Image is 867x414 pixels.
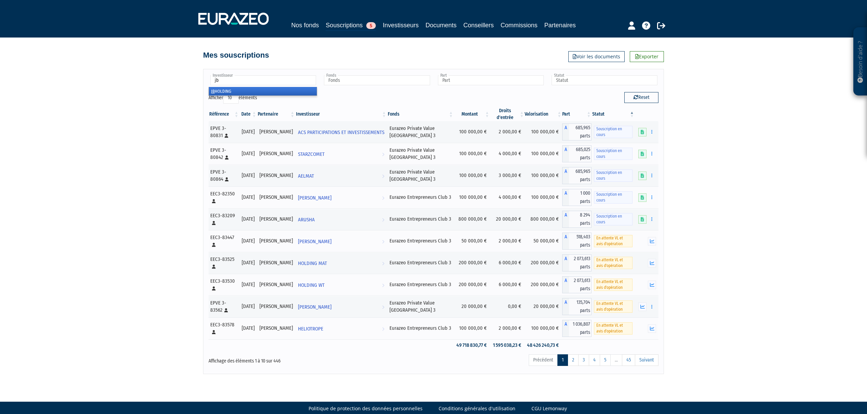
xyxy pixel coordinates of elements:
a: HOLDING MAT [295,256,387,270]
div: EEC3-82350 [210,190,237,205]
div: EPVE 3-80842 [210,147,237,161]
td: [PERSON_NAME] [257,274,295,296]
a: 3 [578,354,589,366]
td: 100 000,00 € [525,121,562,143]
a: Souscriptions5 [326,20,376,31]
div: [DATE] [242,259,255,266]
td: [PERSON_NAME] [257,252,295,274]
i: Voir l'investisseur [382,323,384,335]
div: EEC3-83447 [210,234,237,249]
span: [PERSON_NAME] [298,301,331,313]
div: A - Eurazeo Private Value Europe 3 [562,145,592,162]
i: [Français] Personne physique [212,221,216,225]
span: [PERSON_NAME] [298,192,331,204]
a: Politique de protection des données personnelles [309,405,423,412]
td: 50 000,00 € [454,230,490,252]
td: 4 000,00 € [490,143,525,165]
span: A [562,298,569,315]
div: [DATE] [242,216,255,223]
span: HOLDING WT [298,279,325,292]
td: 0,00 € [490,296,525,317]
span: En attente VL et avis d'opération [594,257,633,269]
a: ACS PARTICIPATIONS ET INVESTISSEMENTS [295,125,387,139]
th: Partenaire: activer pour trier la colonne par ordre croissant [257,107,295,121]
span: En attente VL et avis d'opération [594,300,633,313]
h4: Mes souscriptions [203,51,269,59]
div: Eurazeo Entrepreneurs Club 3 [389,216,452,223]
div: EPVE 3-80831 [210,125,237,139]
div: EPVE 3-80864 [210,168,237,183]
th: Date: activer pour trier la colonne par ordre croissant [239,107,257,121]
div: A - Eurazeo Entrepreneurs Club 3 [562,211,592,228]
i: Voir l'investisseur [382,192,384,204]
td: 49 718 830,77 € [454,339,490,351]
a: HELIOTROPE [295,322,387,335]
a: 2 [568,354,579,366]
td: 100 000,00 € [454,317,490,339]
span: Souscription en cours [594,169,633,182]
span: 685,025 parts [569,145,592,162]
select: Afficheréléments [223,92,239,104]
div: [DATE] [242,325,255,332]
em: JB [211,89,215,94]
a: 4 [589,354,600,366]
div: A - Eurazeo Entrepreneurs Club 3 [562,189,592,206]
div: Eurazeo Private Value [GEOGRAPHIC_DATA] 3 [389,125,452,139]
div: A - Eurazeo Private Value Europe 3 [562,123,592,141]
td: [PERSON_NAME] [257,317,295,339]
button: Reset [624,92,658,103]
span: Souscription en cours [594,191,633,204]
div: [DATE] [242,194,255,201]
div: [DATE] [242,303,255,310]
td: 100 000,00 € [525,187,562,208]
span: 2 073,613 parts [569,254,592,271]
a: 45 [622,354,635,366]
td: 100 000,00 € [525,165,562,187]
i: [Français] Personne physique [212,265,216,269]
a: Conseillers [464,20,494,30]
div: A - Eurazeo Entrepreneurs Club 3 [562,276,592,293]
a: CGU Lemonway [531,405,567,412]
td: 20 000,00 € [454,296,490,317]
i: [Français] Personne physique [212,286,216,291]
div: Eurazeo Private Value [GEOGRAPHIC_DATA] 3 [389,299,452,314]
span: A [562,276,569,293]
a: Conditions générales d'utilisation [439,405,515,412]
a: Investisseurs [383,20,418,30]
td: 2 000,00 € [490,317,525,339]
td: [PERSON_NAME] [257,208,295,230]
div: EEC3-83525 [210,256,237,270]
td: 100 000,00 € [454,187,490,208]
span: A [562,167,569,184]
span: HELIOTROPE [298,323,323,335]
td: 4 000,00 € [490,187,525,208]
th: Investisseur: activer pour trier la colonne par ordre croissant [295,107,387,121]
i: Voir l'investisseur [382,279,384,292]
span: 8 294 parts [569,211,592,228]
td: 6 000,00 € [490,274,525,296]
span: 518,403 parts [569,233,592,250]
span: 5 [366,22,376,29]
td: 200 000,00 € [525,274,562,296]
span: STARZCOMET [298,148,325,161]
th: Montant: activer pour trier la colonne par ordre croissant [454,107,490,121]
div: Eurazeo Private Value [GEOGRAPHIC_DATA] 3 [389,168,452,183]
div: EPVE 3-83562 [210,299,237,314]
div: [DATE] [242,281,255,288]
td: 200 000,00 € [525,252,562,274]
div: Eurazeo Entrepreneurs Club 3 [389,194,452,201]
span: 1 036,807 parts [569,320,592,337]
div: Eurazeo Entrepreneurs Club 3 [389,281,452,288]
td: 6 000,00 € [490,252,525,274]
th: Référence : activer pour trier la colonne par ordre croissant [209,107,239,121]
td: 50 000,00 € [525,230,562,252]
td: 100 000,00 € [454,165,490,187]
span: A [562,211,569,228]
span: Souscription en cours [594,213,633,225]
a: [PERSON_NAME] [295,300,387,313]
div: Eurazeo Entrepreneurs Club 3 [389,325,452,332]
span: En attente VL et avis d'opération [594,235,633,247]
i: Voir l'investisseur [382,148,384,161]
div: [DATE] [242,172,255,179]
i: [Français] Personne physique [212,243,216,247]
